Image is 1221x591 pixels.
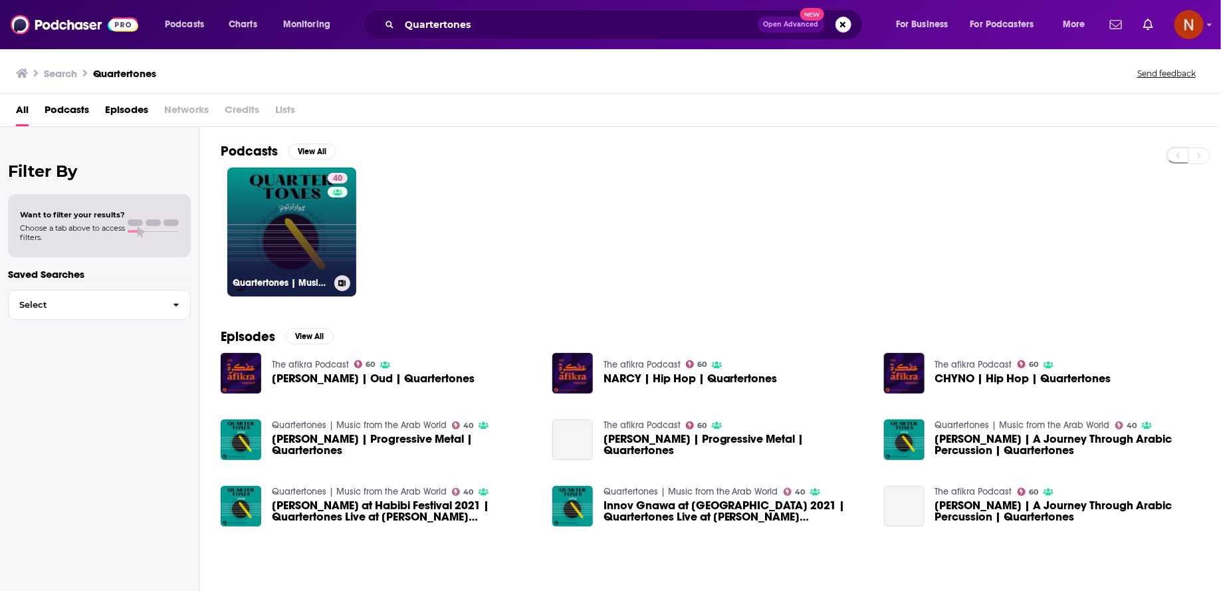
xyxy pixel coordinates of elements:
[275,99,295,126] span: Lists
[452,421,474,429] a: 40
[11,12,138,37] img: Podchaser - Follow, Share and Rate Podcasts
[935,486,1012,497] a: The afikra Podcast
[1029,362,1038,368] span: 60
[935,419,1110,431] a: Quartertones | Music from the Arab World
[227,168,356,296] a: 40Quartertones | Music from the Arab World
[272,359,349,370] a: The afikra Podcast
[604,373,778,384] a: NARCY | Hip Hop | Quartertones
[1029,489,1038,495] span: 60
[272,500,536,523] a: Esraa Warda at Habibi Festival 2021 | Quartertones Live at Joe's Pub
[697,423,707,429] span: 60
[604,500,868,523] span: Innov Gnawa at [GEOGRAPHIC_DATA] 2021 | Quartertones Live at [PERSON_NAME][GEOGRAPHIC_DATA]
[884,486,925,527] a: KARIM NAGI | A Journey Through Arabic Percussion | Quartertones
[225,99,259,126] span: Credits
[399,14,758,35] input: Search podcasts, credits, & more...
[221,353,261,394] img: CLARISSA BITAR | Oud | Quartertones
[758,17,825,33] button: Open AdvancedNew
[8,268,191,281] p: Saved Searches
[552,353,593,394] img: NARCY | Hip Hop | Quartertones
[274,14,348,35] button: open menu
[795,489,805,495] span: 40
[1115,421,1137,429] a: 40
[604,486,778,497] a: Quartertones | Music from the Arab World
[463,423,473,429] span: 40
[9,300,162,309] span: Select
[44,67,77,80] h3: Search
[1127,423,1137,429] span: 40
[1174,10,1204,39] img: User Profile
[604,433,868,456] span: [PERSON_NAME] | Progressive Metal | Quartertones
[697,362,707,368] span: 60
[221,486,261,527] img: Esraa Warda at Habibi Festival 2021 | Quartertones Live at Joe's Pub
[552,486,593,527] img: Innov Gnawa at Habibi Festival 2021 | Quartertones Live at Joe's Pub
[328,173,348,183] a: 40
[935,433,1200,456] a: KARIM NAGI | A Journey Through Arabic Percussion | Quartertones
[221,328,334,345] a: EpisodesView All
[20,210,125,219] span: Want to filter your results?
[784,488,806,496] a: 40
[896,15,948,34] span: For Business
[604,359,681,370] a: The afikra Podcast
[935,359,1012,370] a: The afikra Podcast
[221,143,336,160] a: PodcastsView All
[8,162,191,181] h2: Filter By
[233,277,329,289] h3: Quartertones | Music from the Arab World
[604,500,868,523] a: Innov Gnawa at Habibi Festival 2021 | Quartertones Live at Joe's Pub
[354,360,376,368] a: 60
[272,500,536,523] span: [PERSON_NAME] at Habibi Festival 2021 | Quartertones Live at [PERSON_NAME][GEOGRAPHIC_DATA]
[1105,13,1127,36] a: Show notifications dropdown
[1174,10,1204,39] span: Logged in as AdelNBM
[604,419,681,431] a: The afikra Podcast
[935,500,1200,523] a: KARIM NAGI | A Journey Through Arabic Percussion | Quartertones
[16,99,29,126] span: All
[272,373,475,384] span: [PERSON_NAME] | Oud | Quartertones
[283,15,330,34] span: Monitoring
[887,14,965,35] button: open menu
[272,433,536,456] a: JOHN BAKHOS | Progressive Metal | Quartertones
[1063,15,1085,34] span: More
[221,328,275,345] h2: Episodes
[165,15,204,34] span: Podcasts
[221,419,261,460] img: JOHN BAKHOS | Progressive Metal | Quartertones
[935,433,1200,456] span: [PERSON_NAME] | A Journey Through Arabic Percussion | Quartertones
[800,8,824,21] span: New
[333,172,342,185] span: 40
[935,500,1200,523] span: [PERSON_NAME] | A Journey Through Arabic Percussion | Quartertones
[970,15,1034,34] span: For Podcasters
[1133,68,1200,79] button: Send feedback
[93,67,156,80] h3: Quartertones
[376,9,875,40] div: Search podcasts, credits, & more...
[272,486,447,497] a: Quartertones | Music from the Arab World
[686,421,707,429] a: 60
[45,99,89,126] a: Podcasts
[105,99,148,126] a: Episodes
[1138,13,1159,36] a: Show notifications dropdown
[272,419,447,431] a: Quartertones | Music from the Arab World
[884,353,925,394] img: CHYNO | Hip Hop | Quartertones
[229,15,257,34] span: Charts
[1018,360,1039,368] a: 60
[288,144,336,160] button: View All
[452,488,474,496] a: 40
[20,223,125,242] span: Choose a tab above to access filters.
[884,419,925,460] img: KARIM NAGI | A Journey Through Arabic Percussion | Quartertones
[8,290,191,320] button: Select
[1018,488,1039,496] a: 60
[272,433,536,456] span: [PERSON_NAME] | Progressive Metal | Quartertones
[286,328,334,344] button: View All
[552,419,593,460] a: JOHN BAKHOS | Progressive Metal | Quartertones
[463,489,473,495] span: 40
[221,143,278,160] h2: Podcasts
[604,433,868,456] a: JOHN BAKHOS | Progressive Metal | Quartertones
[220,14,265,35] a: Charts
[164,99,209,126] span: Networks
